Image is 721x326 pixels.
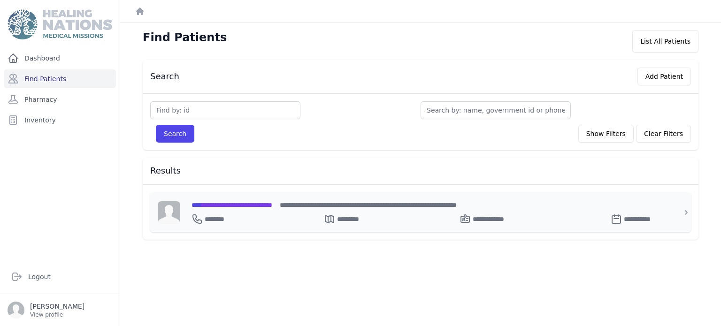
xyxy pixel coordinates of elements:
[637,68,691,85] button: Add Patient
[8,9,112,39] img: Medical Missions EMR
[150,165,691,176] h3: Results
[8,302,112,318] a: [PERSON_NAME] View profile
[143,30,227,45] h1: Find Patients
[150,71,179,82] h3: Search
[30,302,84,311] p: [PERSON_NAME]
[158,201,180,224] img: person-242608b1a05df3501eefc295dc1bc67a.jpg
[8,267,112,286] a: Logout
[636,125,691,143] button: Clear Filters
[4,69,116,88] a: Find Patients
[4,111,116,129] a: Inventory
[150,101,300,119] input: Find by: id
[156,125,194,143] button: Search
[421,101,571,119] input: Search by: name, government id or phone
[578,125,634,143] button: Show Filters
[632,30,698,53] div: List All Patients
[4,90,116,109] a: Pharmacy
[30,311,84,318] p: View profile
[4,49,116,68] a: Dashboard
